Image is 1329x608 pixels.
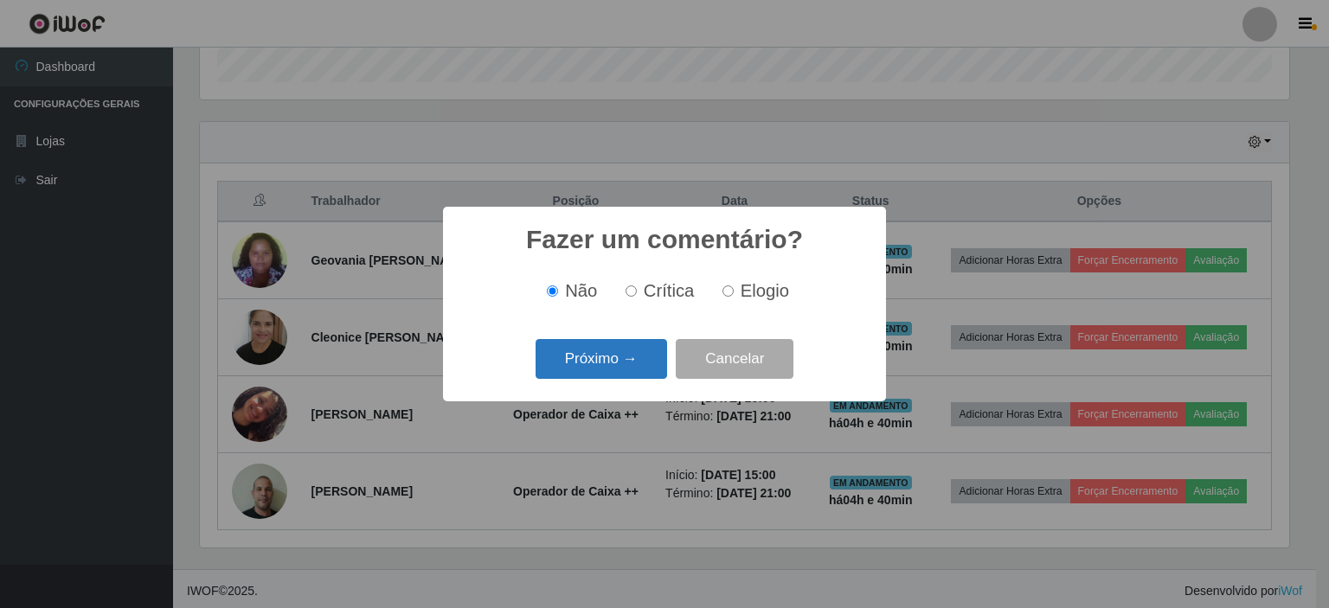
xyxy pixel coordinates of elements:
h2: Fazer um comentário? [526,224,803,255]
input: Crítica [626,285,637,297]
button: Cancelar [676,339,793,380]
span: Elogio [741,281,789,300]
input: Não [547,285,558,297]
span: Não [565,281,597,300]
span: Crítica [644,281,695,300]
input: Elogio [722,285,734,297]
button: Próximo → [536,339,667,380]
